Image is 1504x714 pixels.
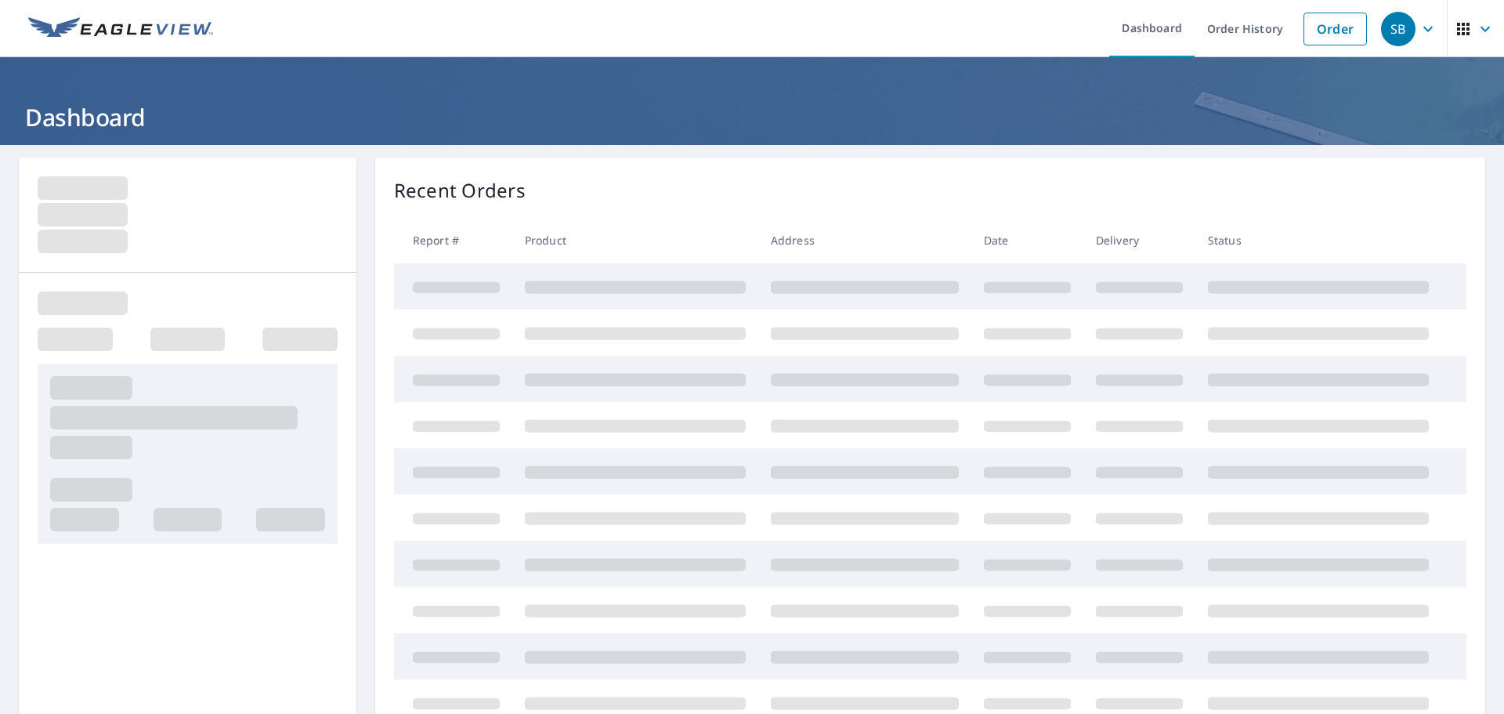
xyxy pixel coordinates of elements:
[28,17,213,41] img: EV Logo
[19,101,1485,133] h1: Dashboard
[971,217,1083,263] th: Date
[1195,217,1441,263] th: Status
[1083,217,1195,263] th: Delivery
[512,217,758,263] th: Product
[1303,13,1367,45] a: Order
[1381,12,1415,46] div: SB
[394,176,526,205] p: Recent Orders
[394,217,512,263] th: Report #
[758,217,971,263] th: Address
